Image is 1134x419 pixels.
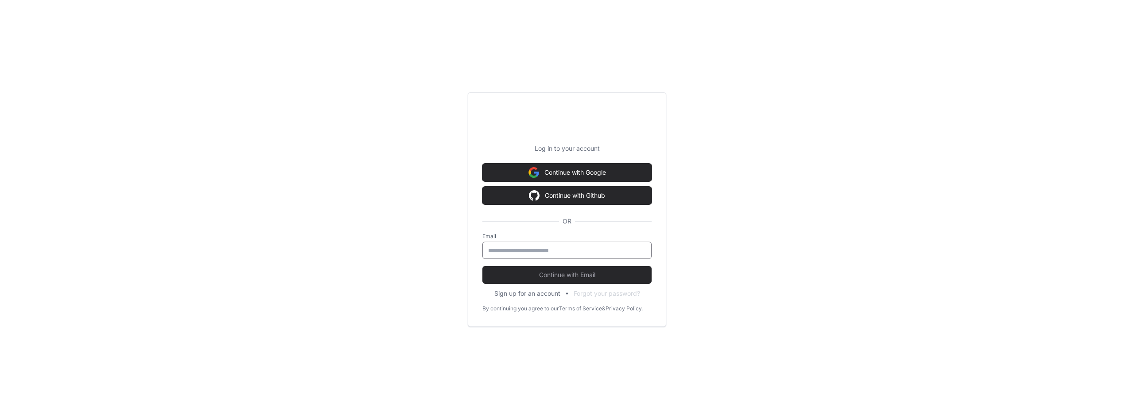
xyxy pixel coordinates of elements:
button: Continue with Github [482,187,652,204]
span: OR [559,217,575,226]
p: Log in to your account [482,144,652,153]
span: Continue with Email [482,270,652,279]
button: Continue with Email [482,266,652,284]
div: & [602,305,606,312]
a: Privacy Policy. [606,305,643,312]
label: Email [482,233,652,240]
button: Sign up for an account [494,289,560,298]
button: Forgot your password? [574,289,640,298]
a: Terms of Service [559,305,602,312]
img: Sign in with google [529,187,540,204]
img: Sign in with google [528,164,539,181]
button: Continue with Google [482,164,652,181]
div: By continuing you agree to our [482,305,559,312]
